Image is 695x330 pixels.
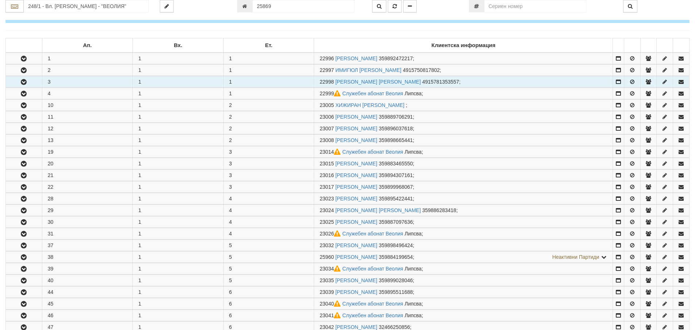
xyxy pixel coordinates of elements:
[613,38,624,53] td: : No sort applied, sorting is disabled
[314,275,613,286] td: ;
[133,76,224,88] td: 1
[405,301,422,307] span: Липсва
[320,289,334,295] span: Партида №
[133,170,224,181] td: 1
[314,135,613,146] td: ;
[314,240,613,251] td: ;
[405,266,422,272] span: Липсва
[320,114,334,120] span: Партида №
[133,146,224,158] td: 1
[314,100,613,111] td: ;
[314,123,613,134] td: ;
[229,161,232,166] span: 3
[42,193,133,204] td: 28
[320,254,334,260] span: Партида №
[223,38,314,53] td: Ет.: No sort applied, sorting is disabled
[673,38,690,53] td: : No sort applied, sorting is disabled
[335,55,377,61] a: [PERSON_NAME]
[229,266,232,272] span: 5
[320,196,334,202] span: Партида №
[342,301,403,307] a: Служебен абонат Веолия
[342,231,403,237] a: Служебен абонат Веолия
[229,67,232,73] span: 1
[379,324,410,330] span: 32466250856
[320,172,334,178] span: Партида №
[320,91,342,96] span: Партида №
[133,38,224,53] td: Вх.: No sort applied, sorting is disabled
[314,228,613,239] td: ;
[42,240,133,251] td: 37
[42,216,133,228] td: 30
[42,65,133,76] td: 2
[342,149,403,155] a: Служебен абонат Веолия
[320,277,334,283] span: Партида №
[320,312,342,318] span: Партида №
[42,181,133,193] td: 22
[229,102,232,108] span: 2
[265,42,273,48] b: Ет.
[379,172,413,178] span: 359894307161
[133,216,224,228] td: 1
[320,219,334,225] span: Партида №
[133,123,224,134] td: 1
[42,76,133,88] td: 3
[379,196,413,202] span: 359895422441
[229,172,232,178] span: 3
[229,231,232,237] span: 4
[229,114,232,120] span: 2
[174,42,182,48] b: Вх.
[657,38,673,53] td: : No sort applied, sorting is disabled
[379,55,413,61] span: 359892472217
[133,181,224,193] td: 1
[320,137,334,143] span: Партида №
[314,193,613,204] td: ;
[379,137,413,143] span: 359898665441
[42,88,133,99] td: 4
[229,219,232,225] span: 4
[335,277,377,283] a: [PERSON_NAME]
[320,126,334,131] span: Партида №
[229,55,232,61] span: 1
[320,301,342,307] span: Партида №
[133,287,224,298] td: 1
[42,123,133,134] td: 12
[42,53,133,64] td: 1
[229,289,232,295] span: 6
[42,38,133,53] td: Ап.: No sort applied, sorting is disabled
[405,91,422,96] span: Липсва
[133,158,224,169] td: 1
[133,252,224,263] td: 1
[335,114,377,120] a: [PERSON_NAME]
[314,170,613,181] td: ;
[335,67,401,73] a: ИМИГЮЛ [PERSON_NAME]
[320,55,334,61] span: Партида №
[640,38,657,53] td: : No sort applied, sorting is disabled
[320,242,334,248] span: Партида №
[133,111,224,123] td: 1
[229,196,232,202] span: 4
[342,91,403,96] a: Служебен абонат Веолия
[335,219,377,225] a: [PERSON_NAME]
[314,111,613,123] td: ;
[403,67,440,73] span: 4915750817802
[133,100,224,111] td: 1
[335,126,377,131] a: [PERSON_NAME]
[229,277,232,283] span: 5
[229,149,232,155] span: 3
[133,240,224,251] td: 1
[229,301,232,307] span: 6
[335,102,404,108] a: ХИЖИРАН [PERSON_NAME]
[335,137,377,143] a: [PERSON_NAME]
[314,76,613,88] td: ;
[624,38,640,53] td: : No sort applied, sorting is disabled
[422,207,456,213] span: 359886283418
[133,205,224,216] td: 1
[422,79,459,85] span: 4915781353557
[229,242,232,248] span: 5
[335,196,377,202] a: [PERSON_NAME]
[335,184,377,190] a: [PERSON_NAME]
[342,266,403,272] a: Служебен абонат Веолия
[405,149,422,155] span: Липсва
[133,263,224,275] td: 1
[42,111,133,123] td: 11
